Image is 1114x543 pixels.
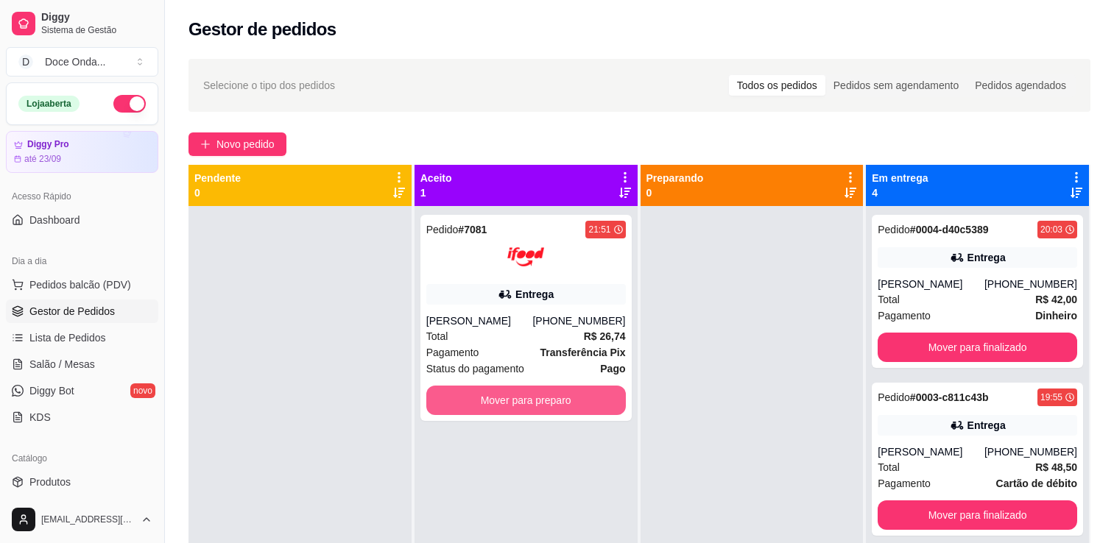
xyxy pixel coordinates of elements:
div: [PHONE_NUMBER] [984,277,1077,291]
p: 1 [420,185,452,200]
div: Loja aberta [18,96,80,112]
a: Dashboard [6,208,158,232]
div: Entrega [967,250,1006,265]
strong: # 0004-d40c5389 [910,224,989,235]
span: Total [878,291,900,308]
div: [PHONE_NUMBER] [532,313,625,328]
a: KDS [6,405,158,429]
button: Mover para finalizado [878,500,1077,530]
strong: R$ 48,50 [1035,461,1077,473]
strong: Transferência Pix [540,347,626,358]
a: DiggySistema de Gestão [6,6,158,41]
button: Mover para finalizado [878,333,1077,362]
span: Total [426,328,448,344]
button: [EMAIL_ADDRESS][DOMAIN_NAME] [6,502,158,537]
a: Lista de Pedidos [6,326,158,349]
strong: # 0003-c811c43b [910,391,989,403]
button: Novo pedido [188,132,286,156]
div: 21:51 [588,224,610,235]
div: Pedidos sem agendamento [825,75,967,96]
div: Acesso Rápido [6,185,158,208]
p: Aceito [420,171,452,185]
span: Novo pedido [216,136,275,152]
button: Pedidos balcão (PDV) [6,273,158,297]
span: Pagamento [878,308,931,324]
div: Todos os pedidos [729,75,825,96]
span: Pedido [426,224,459,235]
a: Salão / Mesas [6,352,158,376]
div: Doce Onda ... [45,54,106,69]
div: [PERSON_NAME] [878,277,984,291]
div: [PHONE_NUMBER] [984,444,1077,459]
div: Catálogo [6,447,158,470]
span: Salão / Mesas [29,357,95,372]
div: Entrega [515,287,554,302]
span: Dashboard [29,213,80,227]
span: plus [200,139,211,149]
p: 0 [194,185,241,200]
div: [PERSON_NAME] [426,313,533,328]
div: 20:03 [1040,224,1062,235]
button: Mover para preparo [426,386,626,415]
a: Gestor de Pedidos [6,299,158,323]
strong: Cartão de débito [996,478,1077,489]
article: Diggy Pro [27,139,69,150]
span: Diggy Bot [29,383,74,398]
span: Total [878,459,900,475]
span: Status do pagamento [426,361,524,377]
strong: R$ 26,74 [584,330,626,342]
div: Pedidos agendados [967,75,1074,96]
span: KDS [29,410,51,425]
article: até 23/09 [24,153,61,165]
span: Selecione o tipo dos pedidos [203,77,335,93]
strong: Dinheiro [1035,310,1077,322]
a: Produtos [6,470,158,494]
p: 0 [646,185,704,200]
p: 4 [872,185,928,200]
a: Diggy Proaté 23/09 [6,131,158,173]
div: Dia a dia [6,249,158,273]
button: Alterar Status [113,95,146,113]
span: Pagamento [878,475,931,491]
div: 19:55 [1040,391,1062,403]
strong: R$ 42,00 [1035,294,1077,305]
span: D [18,54,33,69]
p: Preparando [646,171,704,185]
span: Diggy [41,11,152,24]
strong: # 7081 [458,224,487,235]
span: Pedido [878,391,910,403]
span: Lista de Pedidos [29,330,106,345]
span: Pedido [878,224,910,235]
p: Em entrega [872,171,928,185]
strong: Pago [600,363,625,375]
div: Entrega [967,418,1006,433]
div: [PERSON_NAME] [878,444,984,459]
span: [EMAIL_ADDRESS][DOMAIN_NAME] [41,514,135,525]
button: Select a team [6,47,158,77]
span: Pedidos balcão (PDV) [29,277,131,292]
span: Pagamento [426,344,479,361]
span: Gestor de Pedidos [29,304,115,319]
a: Diggy Botnovo [6,379,158,402]
span: Produtos [29,475,71,489]
h2: Gestor de pedidos [188,18,336,41]
p: Pendente [194,171,241,185]
span: Sistema de Gestão [41,24,152,36]
img: ifood [507,238,544,275]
